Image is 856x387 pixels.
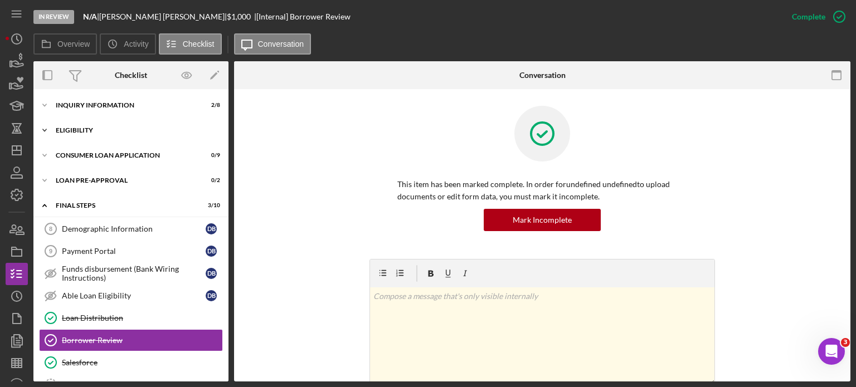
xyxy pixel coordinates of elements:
[49,226,52,232] tspan: 8
[39,351,223,374] a: Salesforce
[206,290,217,301] div: D B
[62,224,206,233] div: Demographic Information
[33,10,74,24] div: In Review
[56,127,215,134] div: Eligibility
[513,209,572,231] div: Mark Incomplete
[254,12,351,21] div: | [Internal] Borrower Review
[62,358,222,367] div: Salesforce
[56,152,192,159] div: Consumer Loan Application
[397,178,687,203] p: This item has been marked complete. In order for undefined undefined to upload documents or edit ...
[39,240,223,262] a: 9Payment PortalDB
[83,12,97,21] b: N/A
[258,40,304,48] label: Conversation
[62,313,222,322] div: Loan Distribution
[159,33,222,55] button: Checklist
[39,307,223,329] a: Loan Distribution
[818,338,845,365] iframe: Intercom live chat
[124,40,148,48] label: Activity
[792,6,825,28] div: Complete
[781,6,850,28] button: Complete
[56,177,192,184] div: Loan Pre-Approval
[62,264,206,282] div: Funds disbursement (Bank Wiring Instructions)
[99,12,227,21] div: [PERSON_NAME] [PERSON_NAME] |
[206,223,217,234] div: D B
[200,152,220,159] div: 0 / 9
[200,202,220,209] div: 3 / 10
[56,202,192,209] div: FINAL STEPS
[206,268,217,279] div: D B
[183,40,215,48] label: Checklist
[56,102,192,109] div: Inquiry Information
[62,336,222,345] div: Borrower Review
[33,33,97,55] button: Overview
[39,329,223,351] a: Borrower Review
[57,40,90,48] label: Overview
[206,246,217,257] div: D B
[519,71,566,80] div: Conversation
[200,177,220,184] div: 0 / 2
[39,218,223,240] a: 8Demographic InformationDB
[234,33,312,55] button: Conversation
[227,12,251,21] span: $1,000
[484,209,601,231] button: Mark Incomplete
[39,285,223,307] a: Able Loan EligibilityDB
[62,291,206,300] div: Able Loan Eligibility
[49,248,52,254] tspan: 9
[39,262,223,285] a: Funds disbursement (Bank Wiring Instructions)DB
[100,33,155,55] button: Activity
[62,247,206,256] div: Payment Portal
[200,102,220,109] div: 2 / 8
[115,71,147,80] div: Checklist
[841,338,850,347] span: 3
[83,12,99,21] div: |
